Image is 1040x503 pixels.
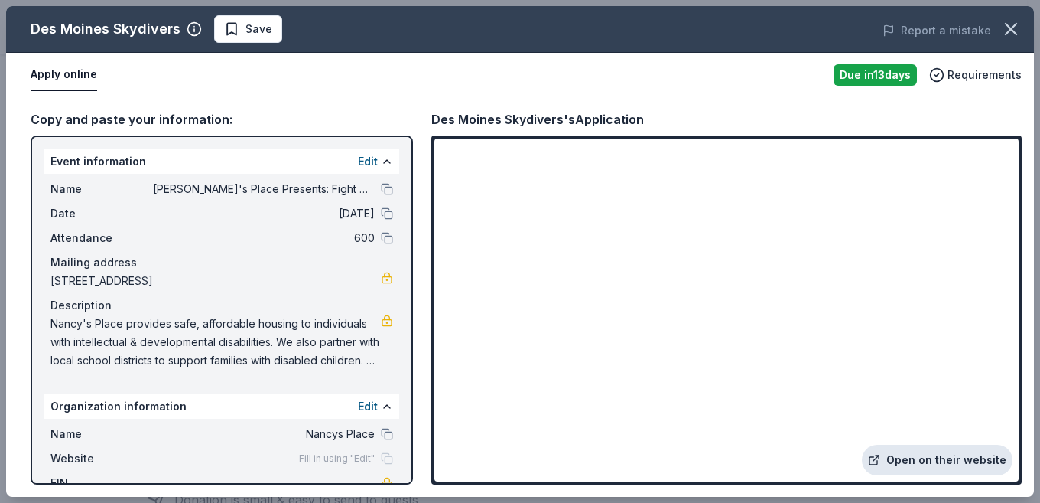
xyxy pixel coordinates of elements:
button: Edit [358,152,378,171]
span: Save [245,20,272,38]
span: Website [50,449,153,468]
button: Apply online [31,59,97,91]
span: [PERSON_NAME]'s Place Presents: Fight Pro Wrestling IA Fundraiser [153,180,375,198]
span: Fill in using "Edit" [299,452,375,465]
div: Des Moines Skydivers's Application [431,109,644,129]
button: Report a mistake [882,21,991,40]
div: Due in 13 days [834,64,917,86]
span: [DATE] [153,204,375,223]
span: Nancys Place [153,425,375,443]
div: Description [50,296,393,315]
span: Attendance [50,229,153,247]
span: EIN [50,474,153,492]
div: Mailing address [50,253,393,272]
span: Name [50,180,153,198]
span: [STREET_ADDRESS] [50,272,381,290]
span: Nancy's Place provides safe, affordable housing to individuals with intellectual & developmental ... [50,315,381,370]
button: Requirements [929,66,1022,84]
div: Organization information [44,394,399,419]
button: Edit [358,397,378,416]
span: Name [50,425,153,443]
button: Save [214,15,282,43]
div: Event information [44,149,399,174]
span: Date [50,204,153,223]
div: Des Moines Skydivers [31,17,180,41]
span: 600 [153,229,375,247]
a: Open on their website [862,445,1012,475]
div: Copy and paste your information: [31,109,413,129]
span: Requirements [947,66,1022,84]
